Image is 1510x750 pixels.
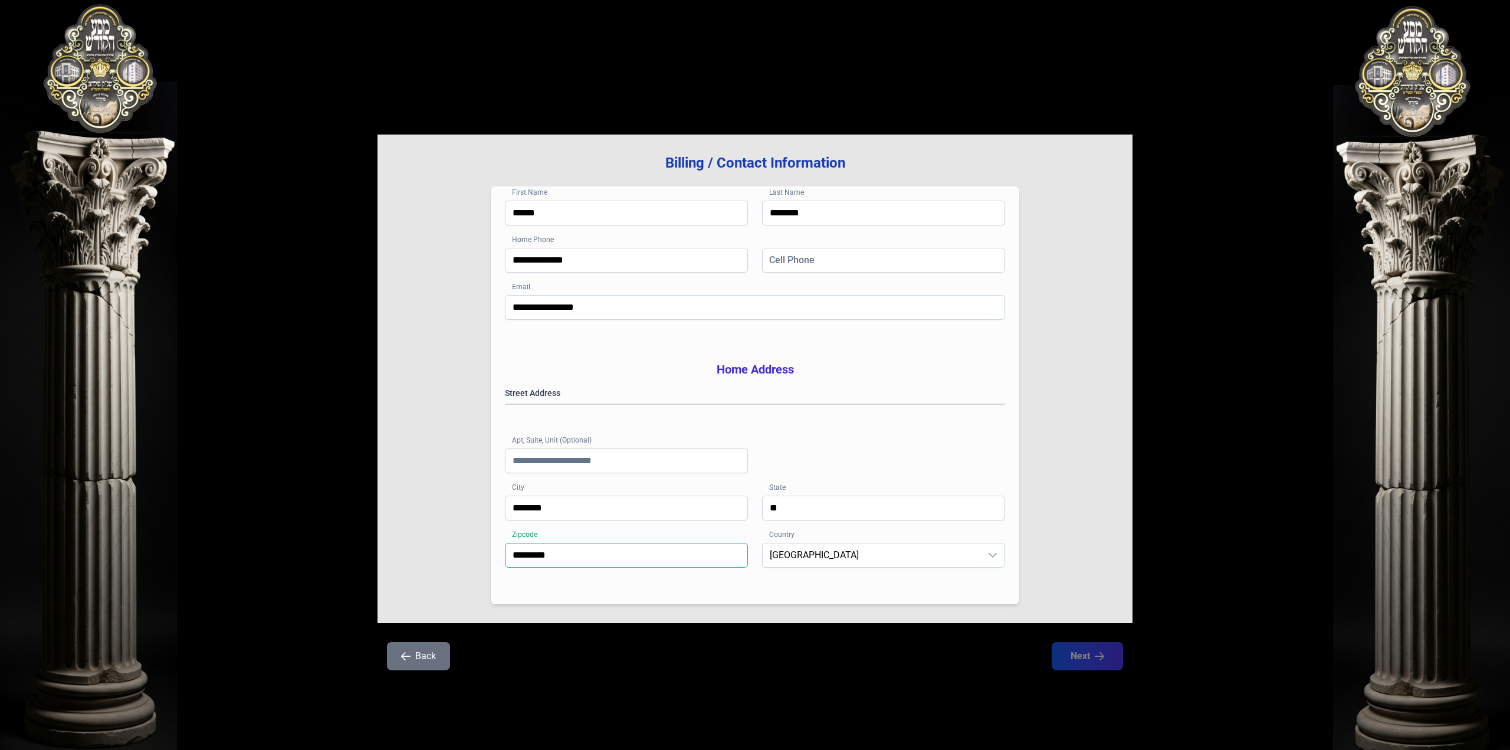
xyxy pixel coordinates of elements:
h3: Home Address [505,361,1005,378]
button: Back [387,642,450,670]
label: Street Address [505,387,1005,399]
h3: Billing / Contact Information [396,153,1114,172]
div: dropdown trigger [981,543,1005,567]
button: Next [1052,642,1123,670]
span: United States [763,543,981,567]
